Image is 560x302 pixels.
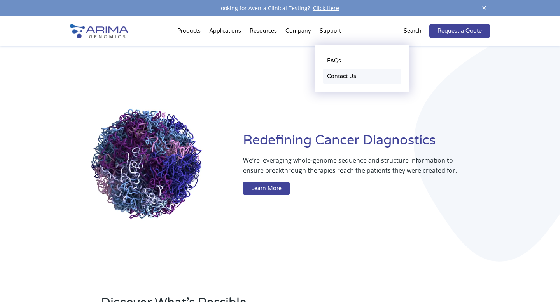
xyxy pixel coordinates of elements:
[243,182,290,196] a: Learn More
[323,69,401,84] a: Contact Us
[429,24,490,38] a: Request a Quote
[521,265,560,302] iframe: Chat Widget
[70,24,128,38] img: Arima-Genomics-logo
[323,53,401,69] a: FAQs
[243,155,459,182] p: We’re leveraging whole-genome sequence and structure information to ensure breakthrough therapies...
[70,3,490,13] div: Looking for Aventa Clinical Testing?
[243,132,490,155] h1: Redefining Cancer Diagnostics
[310,4,342,12] a: Click Here
[404,26,422,36] p: Search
